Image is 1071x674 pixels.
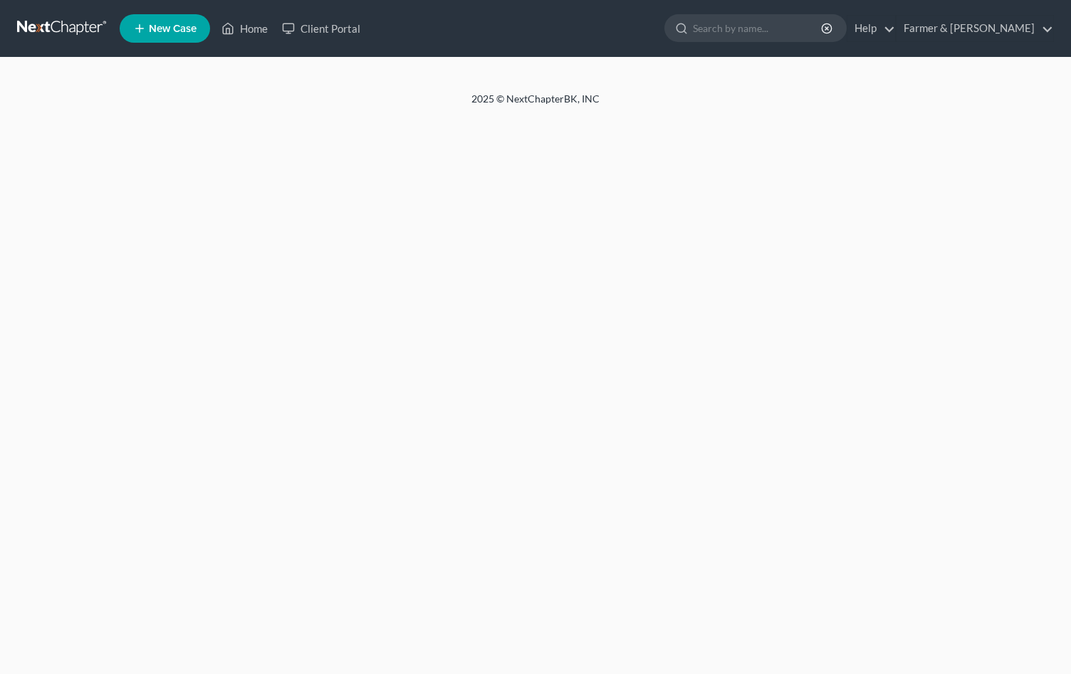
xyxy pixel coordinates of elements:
a: Client Portal [275,16,367,41]
div: 2025 © NextChapterBK, INC [130,92,941,117]
a: Home [214,16,275,41]
span: New Case [149,23,197,34]
input: Search by name... [693,15,823,41]
a: Farmer & [PERSON_NAME] [897,16,1053,41]
a: Help [847,16,895,41]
